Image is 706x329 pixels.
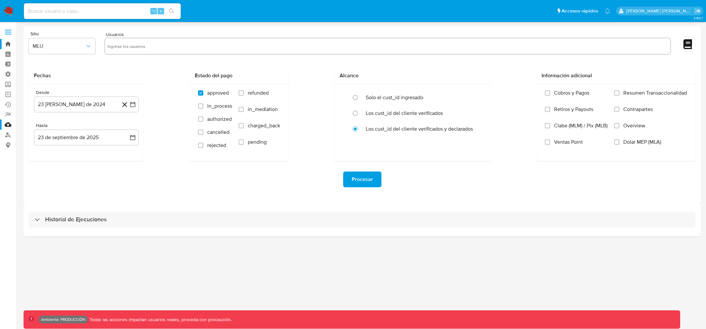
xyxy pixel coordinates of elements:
input: Buscar usuario o caso... [24,7,181,15]
span: s [160,8,162,14]
a: Salir [694,8,701,14]
span: Accesos rápidos [562,8,598,14]
p: Todas las acciones impactan usuarios reales, proceda con precaución. [88,317,232,323]
button: search-icon [165,7,178,16]
p: Ambiente: PRODUCCIÓN [41,318,85,321]
p: stella.andriano@mercadolibre.com [626,8,692,14]
a: Notificaciones [605,8,610,14]
span: ⌥ [151,8,156,14]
